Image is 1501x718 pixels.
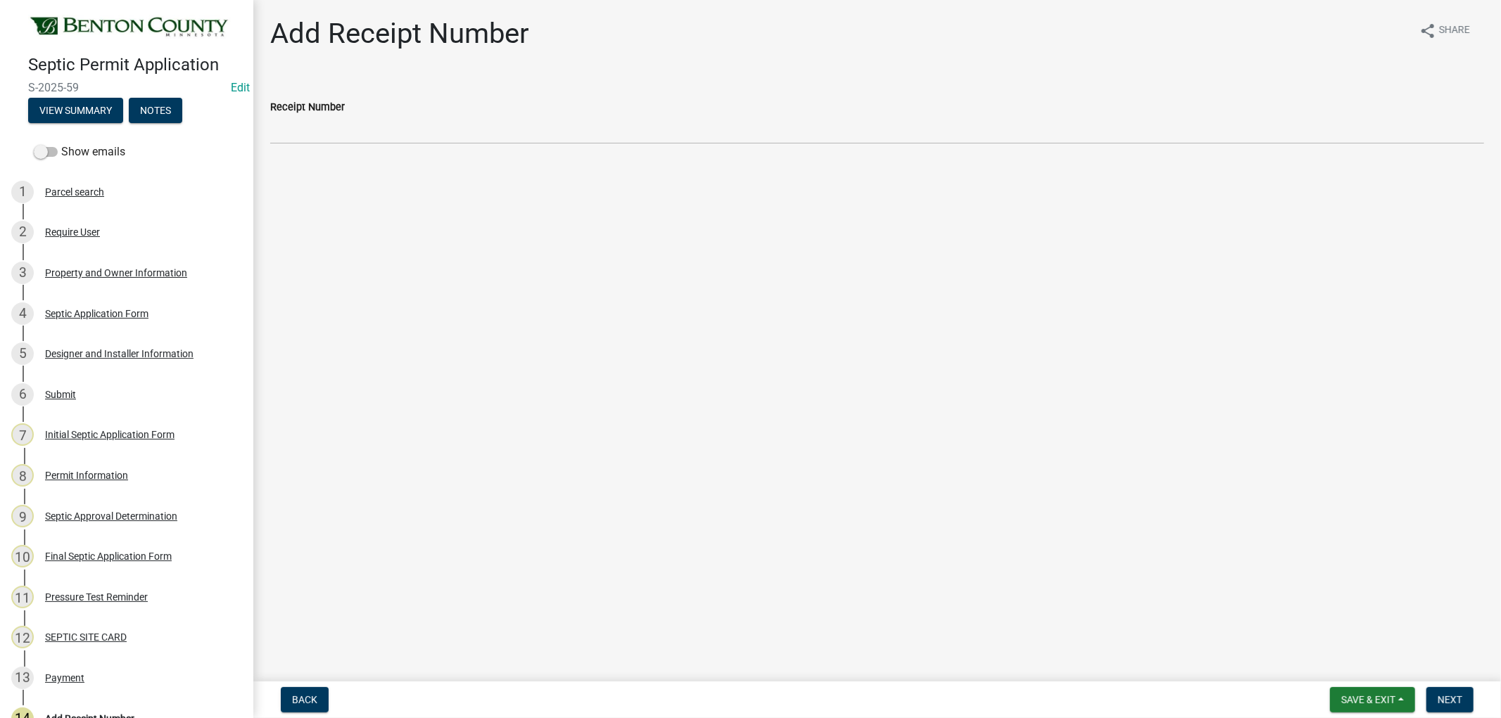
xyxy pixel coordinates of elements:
button: Save & Exit [1330,687,1415,712]
wm-modal-confirm: Edit Application Number [231,81,250,94]
label: Show emails [34,143,125,160]
div: 7 [11,423,34,446]
div: Parcel search [45,187,104,197]
button: Notes [129,98,182,123]
div: Permit Information [45,470,128,480]
div: Septic Application Form [45,309,148,319]
h4: Septic Permit Application [28,55,242,75]
div: 5 [11,342,34,365]
div: 4 [11,302,34,325]
div: 6 [11,383,34,406]
div: 10 [11,545,34,568]
img: Benton County, Minnesota [28,15,231,40]
div: 3 [11,262,34,284]
h1: Add Receipt Number [270,17,529,51]
div: 13 [11,667,34,689]
div: 11 [11,586,34,608]
button: shareShare [1408,17,1481,44]
a: Edit [231,81,250,94]
div: Designer and Installer Information [45,349,194,359]
div: 8 [11,464,34,487]
span: Back [292,694,317,705]
button: Next [1426,687,1474,712]
span: S-2025-59 [28,81,225,94]
div: 1 [11,181,34,203]
div: Final Septic Application Form [45,551,172,561]
div: Payment [45,673,84,683]
div: Submit [45,390,76,399]
div: 2 [11,221,34,243]
label: Receipt Number [270,103,345,113]
span: Save & Exit [1341,694,1395,705]
div: Initial Septic Application Form [45,430,175,440]
div: 9 [11,505,34,527]
div: Septic Approval Determination [45,511,177,521]
div: Pressure Test Reminder [45,592,148,602]
wm-modal-confirm: Summary [28,105,123,117]
div: Property and Owner Information [45,268,187,278]
button: Back [281,687,329,712]
span: Next [1438,694,1462,705]
i: share [1419,23,1436,39]
span: Share [1439,23,1470,39]
div: Require User [45,227,100,237]
wm-modal-confirm: Notes [129,105,182,117]
div: SEPTIC SITE CARD [45,632,127,642]
div: 12 [11,626,34,648]
button: View Summary [28,98,123,123]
